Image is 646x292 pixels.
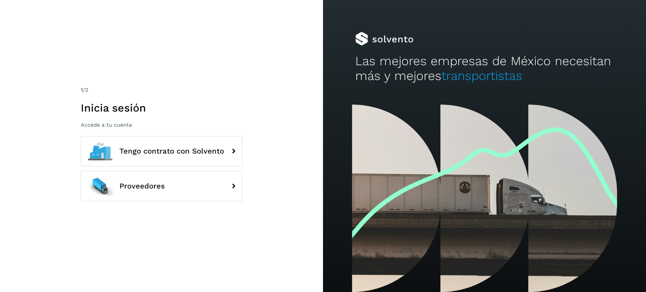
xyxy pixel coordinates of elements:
h1: Inicia sesión [81,101,242,114]
p: Accede a tu cuenta [81,122,242,128]
h2: Las mejores empresas de México necesitan más y mejores [355,54,614,84]
button: Tengo contrato con Solvento [81,136,242,166]
span: Tengo contrato con Solvento [119,147,224,155]
span: 1 [81,87,83,93]
span: transportistas [441,69,522,83]
div: /2 [81,86,242,94]
span: Proveedores [119,182,165,190]
button: Proveedores [81,171,242,201]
